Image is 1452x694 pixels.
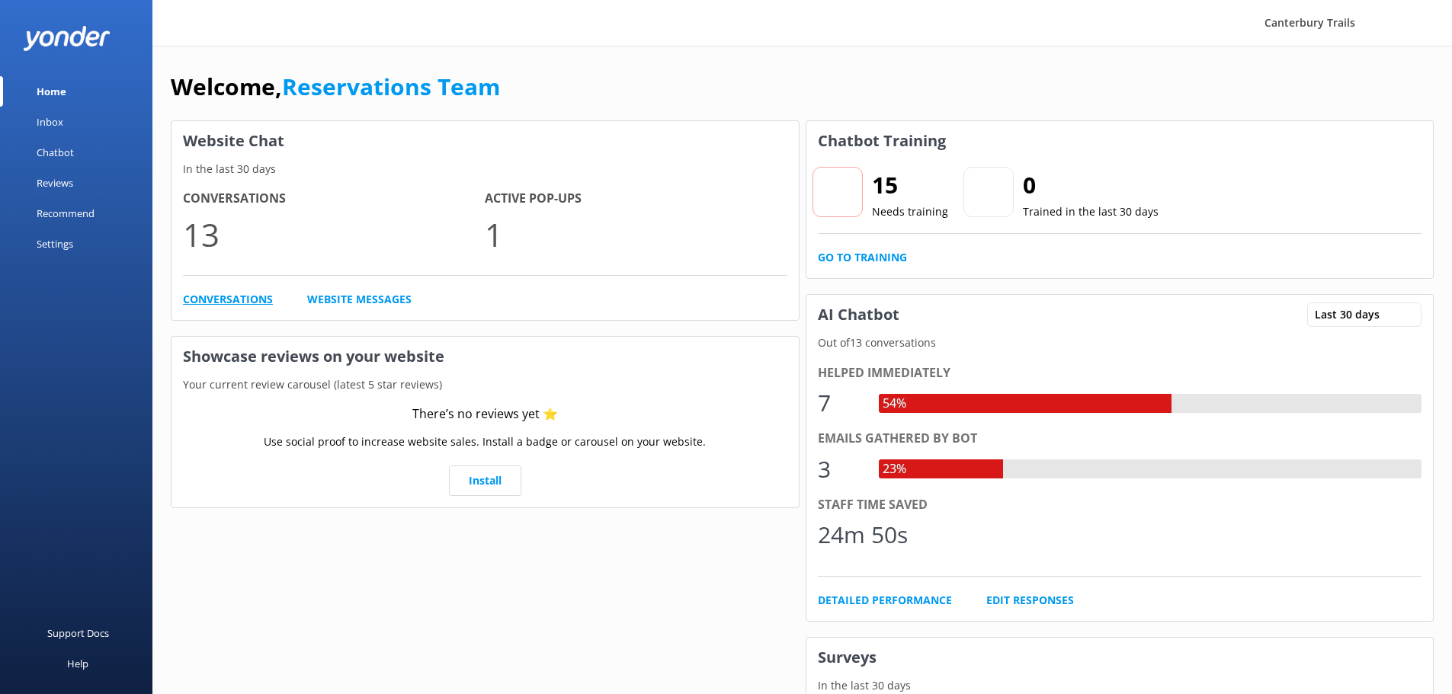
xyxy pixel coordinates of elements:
[818,517,908,553] div: 24m 50s
[872,203,948,220] p: Needs training
[282,71,500,102] a: Reservations Team
[37,198,95,229] div: Recommend
[171,337,799,376] h3: Showcase reviews on your website
[818,363,1422,383] div: Helped immediately
[171,69,500,105] h1: Welcome,
[171,376,799,393] p: Your current review carousel (latest 5 star reviews)
[879,394,910,414] div: 54%
[872,167,948,203] h2: 15
[307,291,412,308] a: Website Messages
[818,592,952,609] a: Detailed Performance
[37,107,63,137] div: Inbox
[818,495,1422,515] div: Staff time saved
[818,451,864,488] div: 3
[1023,167,1159,203] h2: 0
[1023,203,1159,220] p: Trained in the last 30 days
[264,433,706,450] p: Use social proof to increase website sales. Install a badge or carousel on your website.
[806,121,957,161] h3: Chatbot Training
[818,249,907,266] a: Go to Training
[23,26,111,51] img: yonder-white-logo.png
[37,76,66,107] div: Home
[879,459,910,479] div: 23%
[806,638,1434,677] h3: Surveys
[37,137,74,168] div: Chatbot
[806,677,1434,694] p: In the last 30 days
[449,465,521,496] a: Install
[47,618,109,648] div: Support Docs
[37,168,73,198] div: Reviews
[485,189,787,209] h4: Active Pop-ups
[818,429,1422,449] div: Emails gathered by bot
[485,209,787,260] p: 1
[37,229,73,259] div: Settings
[412,405,558,424] div: There’s no reviews yet ⭐
[183,209,485,260] p: 13
[806,295,911,334] h3: AI Chatbot
[1315,306,1389,323] span: Last 30 days
[986,592,1074,609] a: Edit Responses
[183,189,485,209] h4: Conversations
[818,385,864,421] div: 7
[67,648,88,679] div: Help
[171,121,799,161] h3: Website Chat
[183,291,273,308] a: Conversations
[806,334,1434,351] p: Out of 13 conversations
[171,161,799,177] p: In the last 30 days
